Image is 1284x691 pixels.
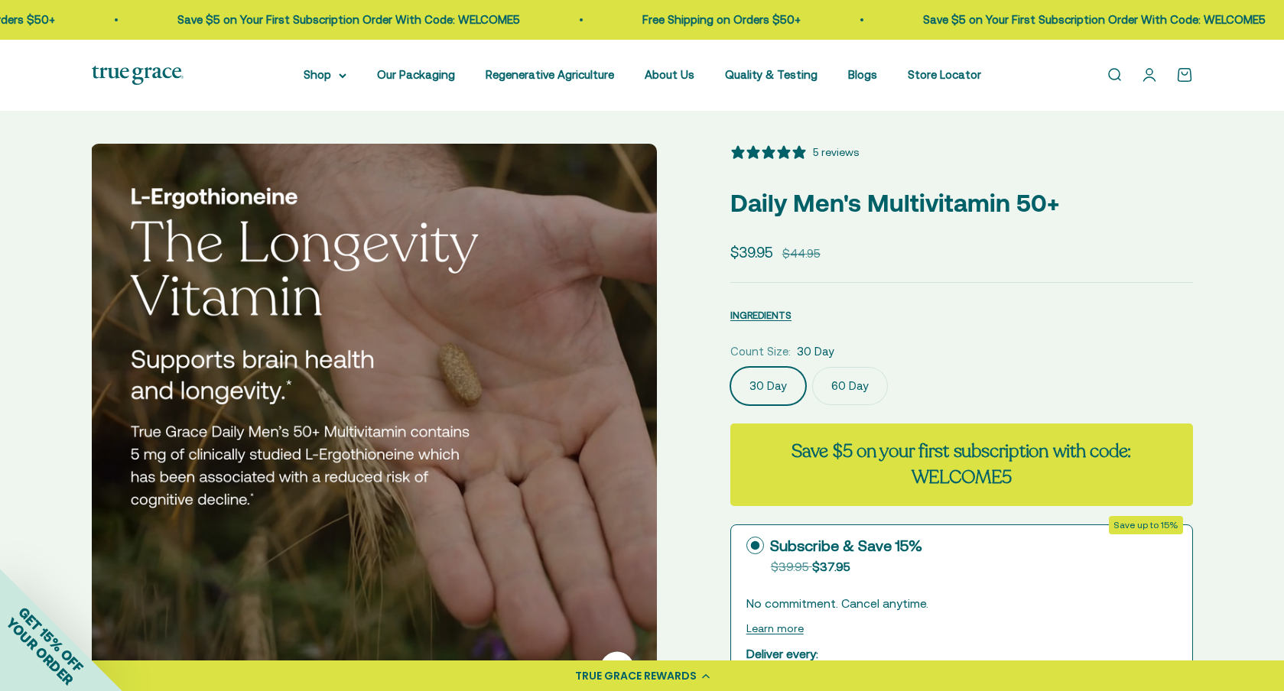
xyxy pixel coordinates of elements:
[730,310,792,321] span: INGREDIENTS
[782,245,821,263] compare-at-price: $44.95
[908,68,981,81] a: Store Locator
[797,342,834,361] span: 30 Day
[730,342,791,361] legend: Count Size:
[575,668,697,684] div: TRUE GRACE REWARDS
[813,144,859,161] div: 5 reviews
[623,13,782,26] a: Free Shipping on Orders $50+
[725,68,818,81] a: Quality & Testing
[15,604,86,675] span: GET 15% OFF
[377,68,455,81] a: Our Packaging
[792,439,1131,490] strong: Save $5 on your first subscription with code: WELCOME5
[730,144,859,161] button: 5 stars, 5 ratings
[730,306,792,324] button: INGREDIENTS
[904,11,1247,29] p: Save $5 on Your First Subscription Order With Code: WELCOME5
[848,68,877,81] a: Blogs
[304,66,346,84] summary: Shop
[158,11,501,29] p: Save $5 on Your First Subscription Order With Code: WELCOME5
[645,68,694,81] a: About Us
[730,241,773,264] sale-price: $39.95
[730,183,1193,222] p: Daily Men's Multivitamin 50+
[486,68,614,81] a: Regenerative Agriculture
[3,615,76,688] span: YOUR ORDER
